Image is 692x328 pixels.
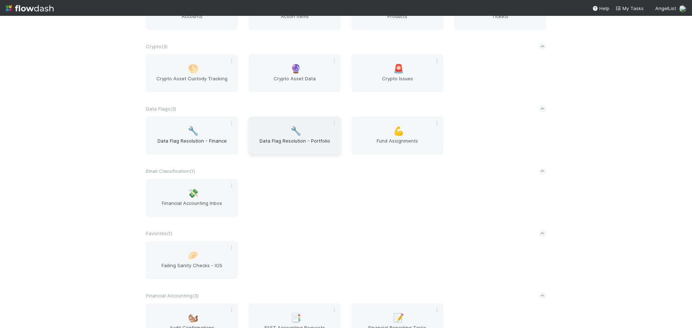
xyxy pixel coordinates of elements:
span: AngelList [655,5,676,11]
span: Crypto Asset Custody Tracking [149,75,235,89]
span: Data Flags ( 3 ) [146,106,176,112]
span: 🔮 [290,64,301,73]
a: My Tasks [615,5,644,12]
a: 🌕Crypto Asset Custody Tracking [146,54,238,92]
span: Financial Accounting Inbox [149,199,235,214]
span: Accounts [149,13,235,27]
span: Products [354,13,440,27]
span: Data Flag Resolution - Portfolio [252,137,338,152]
span: 🐿️ [188,313,199,323]
a: 💪Fund Assignments [351,117,443,154]
span: Failing Sanity Checks - IOS [149,262,235,276]
a: 🔧Data Flag Resolution - Finance [146,117,238,154]
span: 📝 [393,313,404,323]
a: 🥟Failing Sanity Checks - IOS [146,241,238,279]
span: Crypto ( 3 ) [146,44,168,49]
div: Help [592,5,609,12]
span: Crypto Issues [354,75,440,89]
span: Email Classification ( 1 ) [146,168,195,174]
span: 💸 [188,189,199,198]
a: 🚨Crypto Issues [351,54,443,92]
span: 🌕 [188,64,199,73]
span: Data Flag Resolution - Finance [149,137,235,152]
a: 🔧Data Flag Resolution - Portfolio [249,117,341,154]
span: 🔧 [290,126,301,136]
a: 🔮Crypto Asset Data [249,54,341,92]
img: logo-inverted-e16ddd16eac7371096b0.svg [6,2,54,14]
span: Financial Accounting ( 3 ) [146,293,199,298]
span: Crypto Asset Data [252,75,338,89]
a: 💸Financial Accounting Inbox [146,179,238,217]
span: 🥟 [188,251,199,260]
span: My Tasks [615,5,644,11]
span: Fund Assignments [354,137,440,152]
span: 🚨 [393,64,404,73]
span: 🔧 [188,126,199,136]
span: 💪 [393,126,404,136]
span: Favorites ( 1 ) [146,230,172,236]
img: avatar_030f5503-c087-43c2-95d1-dd8963b2926c.png [679,5,686,12]
span: Action Items [252,13,338,27]
span: Tickets [457,13,543,27]
span: 📑 [290,313,301,323]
